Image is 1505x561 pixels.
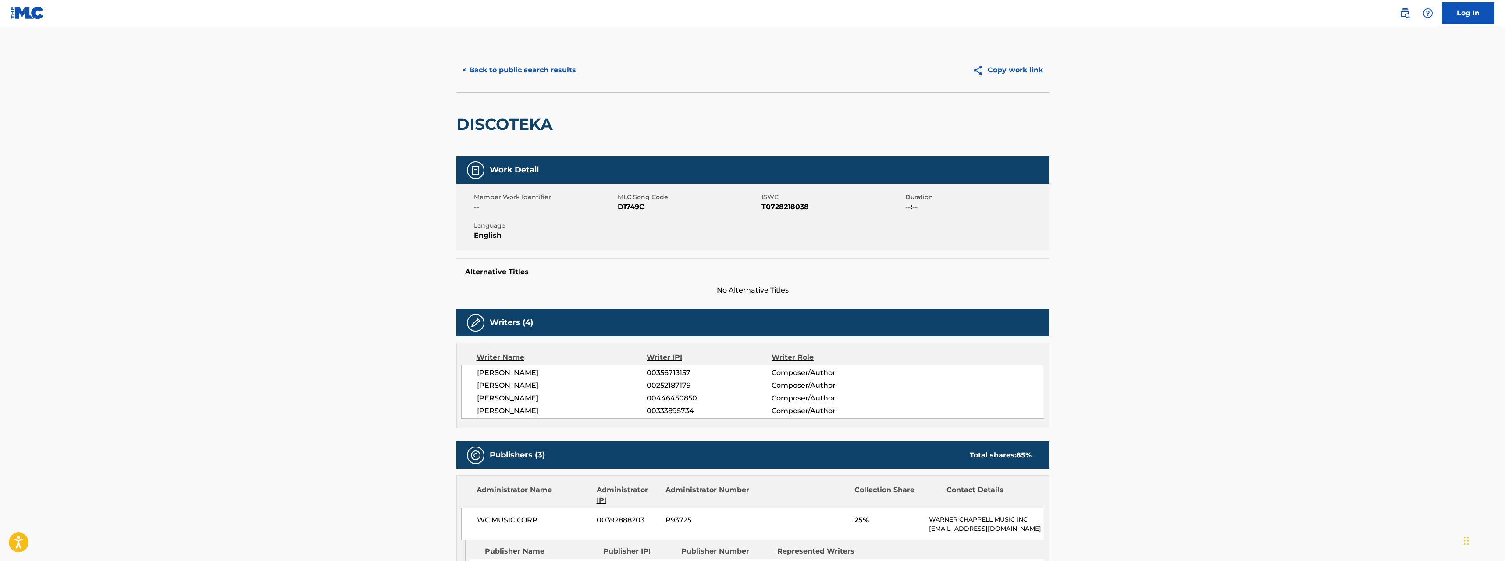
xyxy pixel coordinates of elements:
span: 85 % [1016,451,1032,459]
span: Member Work Identifier [474,193,616,202]
img: Work Detail [470,165,481,175]
h5: Work Detail [490,165,539,175]
h2: DISCOTEKA [456,114,557,134]
div: Administrator Number [665,485,751,506]
span: --:-- [905,202,1047,212]
span: 00446450850 [647,393,771,404]
div: Administrator IPI [597,485,659,506]
a: Log In [1442,2,1494,24]
div: Publisher IPI [603,546,675,557]
span: 00392888203 [597,515,659,525]
h5: Publishers (3) [490,450,545,460]
span: Duration [905,193,1047,202]
span: Composer/Author [772,368,885,378]
p: WARNER CHAPPELL MUSIC INC [929,515,1043,524]
img: help [1423,8,1433,18]
h5: Writers (4) [490,318,533,328]
span: 00356713157 [647,368,771,378]
span: Composer/Author [772,406,885,416]
span: Composer/Author [772,380,885,391]
span: D1749C [618,202,759,212]
div: Publisher Name [485,546,597,557]
span: P93725 [665,515,751,525]
div: Administrator Name [477,485,590,506]
span: Language [474,221,616,230]
div: Represented Writers [777,546,867,557]
span: 25% [854,515,922,525]
div: Drag [1464,528,1469,554]
span: [PERSON_NAME] [477,406,647,416]
div: Contact Details [946,485,1032,506]
span: MLC Song Code [618,193,759,202]
img: Copy work link [972,65,988,76]
h5: Alternative Titles [465,268,1040,276]
button: Copy work link [966,59,1049,81]
div: Writer Name [477,352,647,363]
div: Writer Role [772,352,885,363]
span: English [474,230,616,241]
img: MLC Logo [11,7,44,19]
span: Composer/Author [772,393,885,404]
span: No Alternative Titles [456,285,1049,296]
div: Help [1419,4,1437,22]
span: -- [474,202,616,212]
span: [PERSON_NAME] [477,368,647,378]
div: Total shares: [970,450,1032,461]
div: Writer IPI [647,352,772,363]
div: Collection Share [854,485,939,506]
p: [EMAIL_ADDRESS][DOMAIN_NAME] [929,524,1043,533]
div: Publisher Number [681,546,771,557]
span: WC MUSIC CORP. [477,515,591,525]
iframe: Chat Widget [1461,519,1505,561]
img: Publishers [470,450,481,461]
span: 00252187179 [647,380,771,391]
span: ISWC [761,193,903,202]
img: search [1400,8,1410,18]
span: [PERSON_NAME] [477,393,647,404]
span: 00333895734 [647,406,771,416]
span: [PERSON_NAME] [477,380,647,391]
a: Public Search [1396,4,1414,22]
button: < Back to public search results [456,59,582,81]
span: T0728218038 [761,202,903,212]
img: Writers [470,318,481,328]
